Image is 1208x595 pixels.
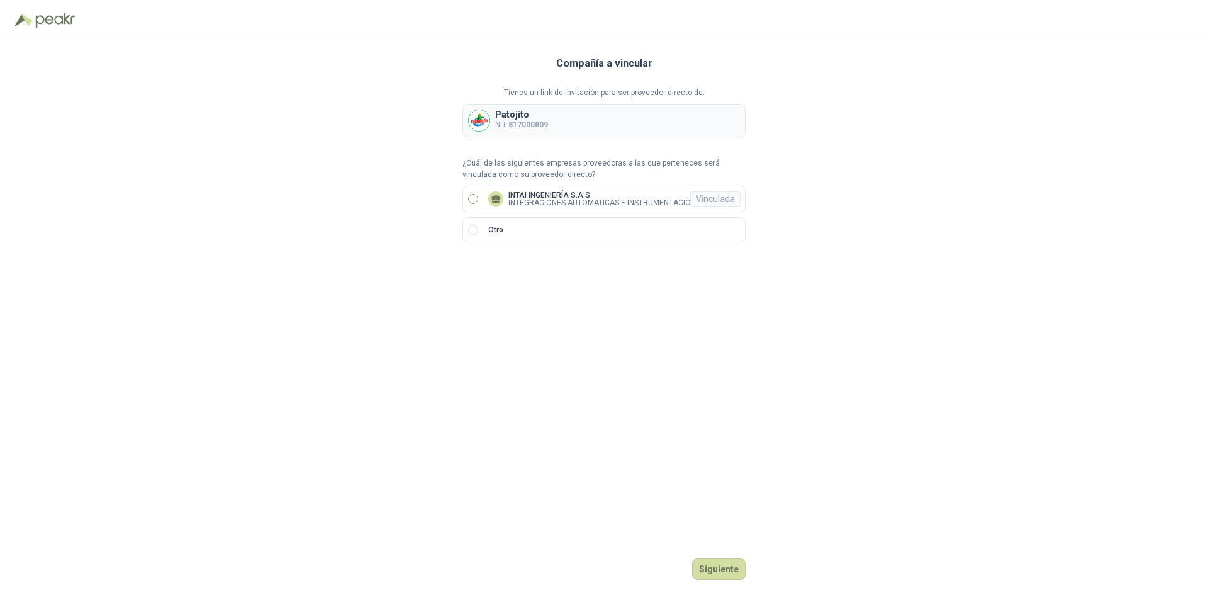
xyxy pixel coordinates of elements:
[462,87,746,99] p: Tienes un link de invitación para ser proveedor directo de:
[488,224,503,236] p: Otro
[556,55,652,72] h3: Compañía a vincular
[508,191,717,199] p: INTAI INGENIERÍA S.A.S
[469,110,489,131] img: Company Logo
[508,120,548,129] b: 817000809
[35,13,75,28] img: Peakr
[690,191,741,207] div: Vinculada
[15,14,33,26] img: Logo
[495,110,548,119] p: Patojito
[692,558,746,580] button: Siguiente
[508,199,717,207] p: INTEGRACIONES AUTOMATICAS E INSTRUMENTACION S.A.S.
[462,157,746,181] p: ¿Cuál de las siguientes empresas proveedoras a las que perteneces será vinculada como su proveedo...
[495,119,548,131] p: NIT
